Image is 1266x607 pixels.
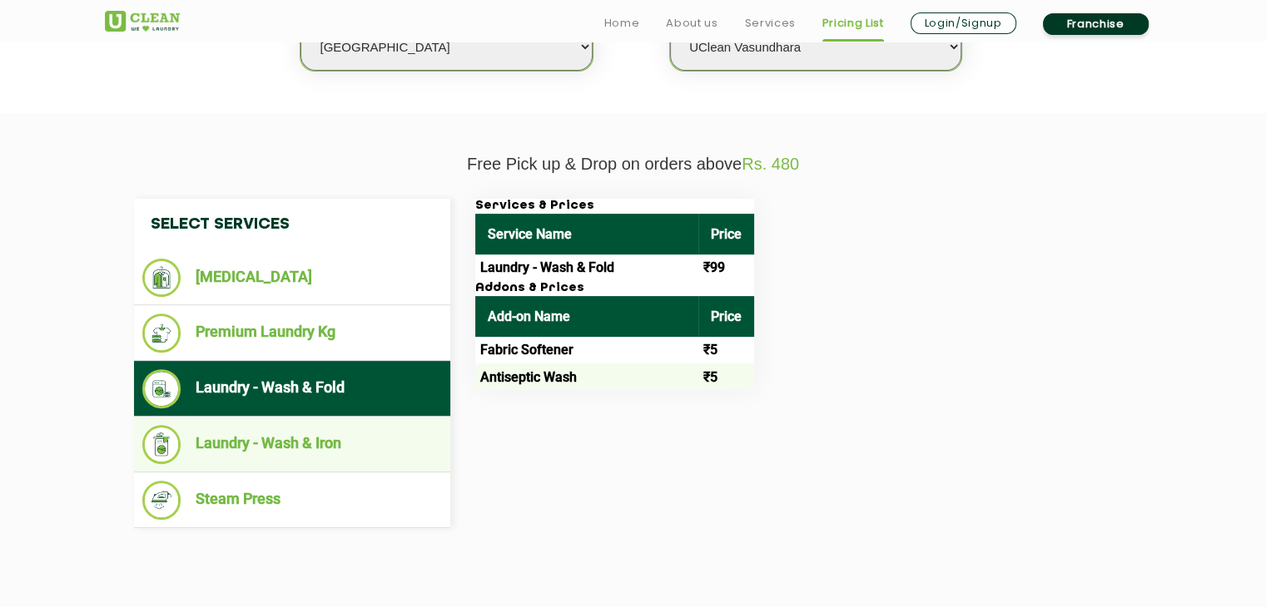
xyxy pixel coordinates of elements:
[105,155,1162,174] p: Free Pick up & Drop on orders above
[475,363,698,390] td: Antiseptic Wash
[698,363,754,390] td: ₹5
[604,13,640,33] a: Home
[142,259,442,297] li: [MEDICAL_DATA]
[142,369,442,408] li: Laundry - Wash & Fold
[142,425,442,464] li: Laundry - Wash & Iron
[475,254,698,281] td: Laundry - Wash & Fold
[142,425,181,464] img: Laundry - Wash & Iron
[142,313,442,353] li: Premium Laundry Kg
[475,281,754,296] h3: Addons & Prices
[142,369,181,408] img: Laundry - Wash & Fold
[142,313,181,353] img: Premium Laundry Kg
[698,254,754,281] td: ₹99
[698,214,754,254] th: Price
[134,199,450,250] h4: Select Services
[475,199,754,214] h3: Services & Prices
[475,337,698,363] td: Fabric Softener
[142,259,181,297] img: Dry Cleaning
[475,214,698,254] th: Service Name
[822,13,884,33] a: Pricing List
[475,296,698,337] th: Add-on Name
[142,481,442,520] li: Steam Press
[666,13,717,33] a: About us
[698,296,754,337] th: Price
[742,155,799,173] span: Rs. 480
[744,13,795,33] a: Services
[1043,13,1149,35] a: Franchise
[911,12,1016,34] a: Login/Signup
[142,481,181,520] img: Steam Press
[698,337,754,363] td: ₹5
[105,11,180,32] img: UClean Laundry and Dry Cleaning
